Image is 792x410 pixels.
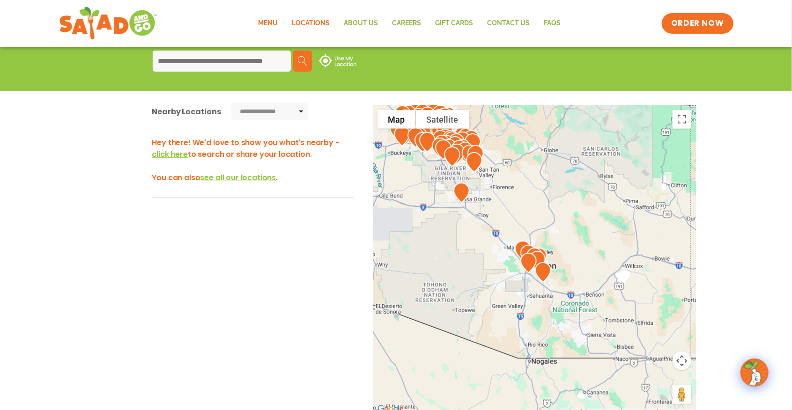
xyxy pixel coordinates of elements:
[741,359,768,386] img: wpChatIcon
[337,13,385,34] a: About Us
[481,13,537,34] a: Contact Us
[673,351,691,370] button: Map camera controls
[673,385,691,404] button: Drag Pegman onto the map to open Street View
[319,54,356,67] img: use-location.svg
[429,13,481,34] a: GIFT CARDS
[537,13,568,34] a: FAQs
[673,110,691,129] button: Toggle fullscreen view
[385,13,429,34] a: Careers
[152,137,354,183] h3: Hey there! We'd love to show you what's nearby - to search or share your location. You can also .
[662,13,733,34] a: ORDER NOW
[59,5,158,42] img: new-SAG-logo-768×292
[671,18,724,29] span: ORDER NOW
[298,56,307,66] img: search.svg
[377,110,416,129] button: Show street map
[252,13,285,34] a: Menu
[285,13,337,34] a: Locations
[252,13,568,34] nav: Menu
[416,110,469,129] button: Show satellite imagery
[152,149,188,160] span: click here
[152,106,221,117] div: Nearby Locations
[200,172,276,183] span: see all our locations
